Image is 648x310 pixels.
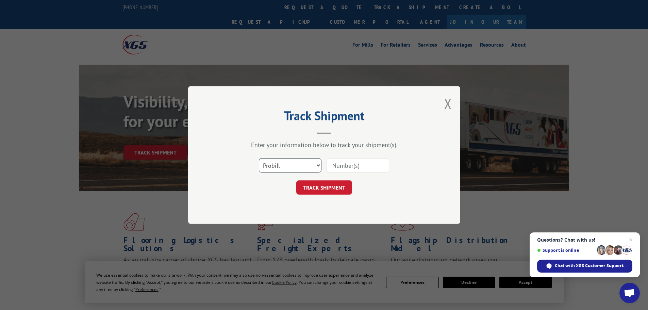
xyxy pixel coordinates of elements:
[222,141,426,149] div: Enter your information below to track your shipment(s).
[222,111,426,124] h2: Track Shipment
[327,158,389,173] input: Number(s)
[619,283,640,303] a: Open chat
[444,95,452,113] button: Close modal
[555,263,624,269] span: Chat with XGS Customer Support
[537,237,632,243] span: Questions? Chat with us!
[296,180,352,195] button: TRACK SHIPMENT
[537,260,632,273] span: Chat with XGS Customer Support
[537,248,594,253] span: Support is online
